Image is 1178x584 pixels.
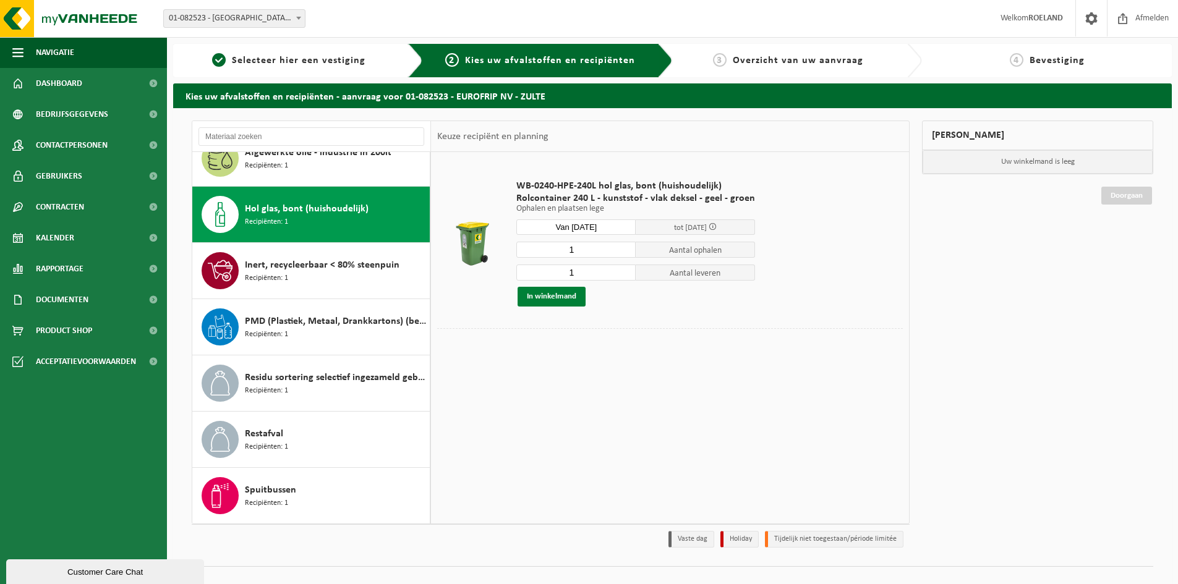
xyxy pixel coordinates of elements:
strong: ROELAND [1028,14,1063,23]
input: Selecteer datum [516,219,636,235]
span: Recipiënten: 1 [245,160,288,172]
span: Aantal ophalen [636,242,755,258]
button: Hol glas, bont (huishoudelijk) Recipiënten: 1 [192,187,430,243]
iframe: chat widget [6,557,207,584]
li: Tijdelijk niet toegestaan/période limitée [765,531,903,548]
span: Inert, recycleerbaar < 80% steenpuin [245,258,399,273]
span: Bedrijfsgegevens [36,99,108,130]
li: Holiday [720,531,759,548]
div: Keuze recipiënt en planning [431,121,555,152]
span: Spuitbussen [245,483,296,497]
p: Ophalen en plaatsen lege [516,205,755,213]
span: WB-0240-HPE-240L hol glas, bont (huishoudelijk) [516,180,755,192]
span: Gebruikers [36,161,82,192]
button: Spuitbussen Recipiënten: 1 [192,468,430,523]
span: Kalender [36,222,74,253]
span: Recipiënten: 1 [245,216,288,228]
span: Documenten [36,284,88,315]
button: Inert, recycleerbaar < 80% steenpuin Recipiënten: 1 [192,243,430,299]
span: Rolcontainer 240 L - kunststof - vlak deksel - geel - groen [516,192,755,205]
button: Residu sortering selectief ingezameld gebruikt textiel (verlaagde heffing) Recipiënten: 1 [192,355,430,412]
span: 01-082523 - EUROFRIP NV - ZULTE [163,9,305,28]
div: [PERSON_NAME] [922,121,1153,150]
span: Recipiënten: 1 [245,441,288,453]
span: Recipiënten: 1 [245,329,288,341]
a: 1Selecteer hier een vestiging [179,53,398,68]
span: Dashboard [36,68,82,99]
span: Overzicht van uw aanvraag [733,56,863,66]
span: 3 [713,53,727,67]
button: In winkelmand [518,287,586,307]
button: Afgewerkte olie - industrie in 200lt Recipiënten: 1 [192,130,430,187]
span: Selecteer hier een vestiging [232,56,365,66]
span: Recipiënten: 1 [245,273,288,284]
span: Recipiënten: 1 [245,497,288,509]
input: Materiaal zoeken [198,127,424,146]
span: Contactpersonen [36,130,108,161]
h2: Kies uw afvalstoffen en recipiënten - aanvraag voor 01-082523 - EUROFRIP NV - ZULTE [173,83,1172,108]
span: PMD (Plastiek, Metaal, Drankkartons) (bedrijven) [245,314,427,329]
a: Doorgaan [1101,187,1152,205]
span: 2 [445,53,459,67]
span: Aantal leveren [636,264,755,281]
p: Uw winkelmand is leeg [923,150,1153,174]
span: Kies uw afvalstoffen en recipiënten [465,56,635,66]
span: Rapportage [36,253,83,284]
span: Contracten [36,192,84,222]
span: Acceptatievoorwaarden [36,346,136,377]
span: Hol glas, bont (huishoudelijk) [245,201,369,216]
span: Bevestiging [1030,56,1085,66]
span: Residu sortering selectief ingezameld gebruikt textiel (verlaagde heffing) [245,370,427,385]
span: 4 [1010,53,1023,67]
span: Product Shop [36,315,92,346]
button: Restafval Recipiënten: 1 [192,412,430,468]
span: Afgewerkte olie - industrie in 200lt [245,145,391,160]
span: tot [DATE] [674,224,707,232]
li: Vaste dag [668,531,714,548]
button: PMD (Plastiek, Metaal, Drankkartons) (bedrijven) Recipiënten: 1 [192,299,430,355]
span: Restafval [245,426,283,441]
span: 1 [212,53,226,67]
span: 01-082523 - EUROFRIP NV - ZULTE [164,10,305,27]
span: Recipiënten: 1 [245,385,288,397]
span: Navigatie [36,37,74,68]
